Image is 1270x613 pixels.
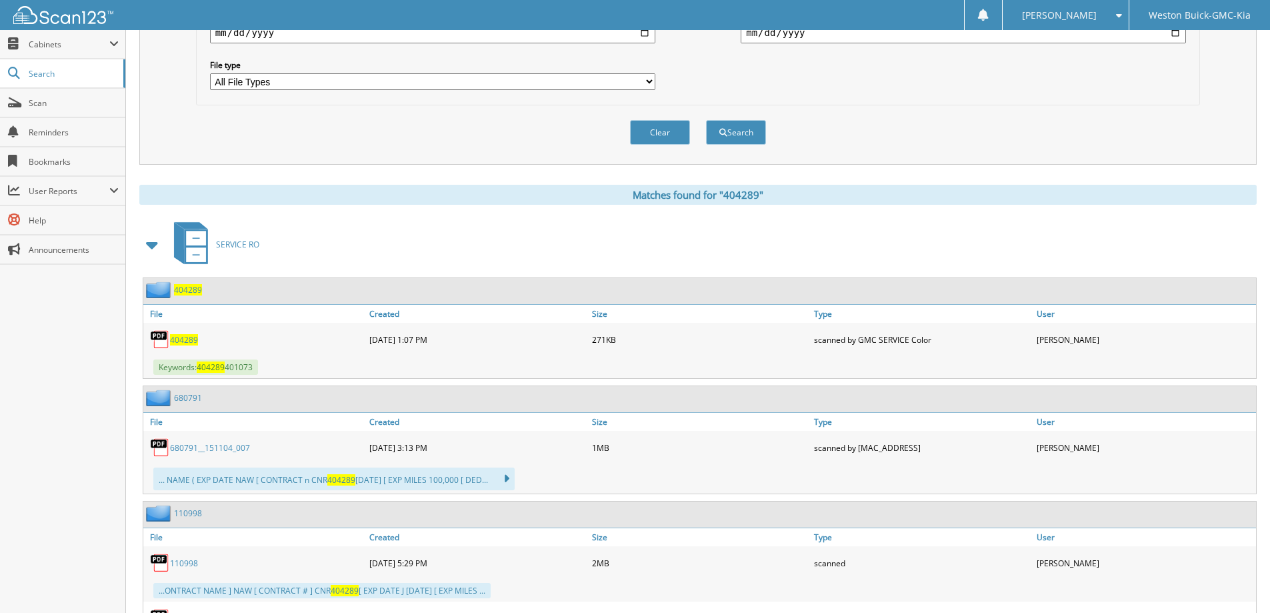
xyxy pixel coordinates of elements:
[331,585,359,596] span: 404289
[589,528,811,546] a: Size
[170,334,198,346] a: 404289
[143,305,366,323] a: File
[174,284,202,295] a: 404289
[153,468,515,490] div: ... NAME ( EXP DATE NAW [ CONTRACT n CNR [DATE] [ EXP MILES 100,000 [ DED...
[366,528,589,546] a: Created
[174,508,202,519] a: 110998
[1149,11,1251,19] span: Weston Buick-GMC-Kia
[197,362,225,373] span: 404289
[146,281,174,298] img: folder2.png
[366,550,589,576] div: [DATE] 5:29 PM
[29,156,119,167] span: Bookmarks
[174,392,202,404] a: 680791
[1033,550,1256,576] div: [PERSON_NAME]
[29,185,109,197] span: User Reports
[216,239,259,250] span: SERVICE RO
[150,330,170,350] img: PDF.png
[170,442,250,454] a: 680791__151104_007
[366,305,589,323] a: Created
[811,413,1033,431] a: Type
[153,360,258,375] span: Keywords: 401073
[327,474,355,486] span: 404289
[589,413,811,431] a: Size
[143,413,366,431] a: File
[741,22,1186,43] input: end
[811,550,1033,576] div: scanned
[210,22,655,43] input: start
[150,553,170,573] img: PDF.png
[29,68,117,79] span: Search
[139,185,1257,205] div: Matches found for "404289"
[811,326,1033,353] div: scanned by GMC SERVICE Color
[1033,326,1256,353] div: [PERSON_NAME]
[29,215,119,226] span: Help
[146,390,174,406] img: folder2.png
[1033,528,1256,546] a: User
[210,59,655,71] label: File type
[589,550,811,576] div: 2MB
[150,438,170,458] img: PDF.png
[170,558,198,569] a: 110998
[166,218,259,271] a: SERVICE RO
[29,127,119,138] span: Reminders
[366,413,589,431] a: Created
[811,434,1033,461] div: scanned by [MAC_ADDRESS]
[811,305,1033,323] a: Type
[1033,413,1256,431] a: User
[1033,305,1256,323] a: User
[29,244,119,255] span: Announcements
[1022,11,1097,19] span: [PERSON_NAME]
[29,97,119,109] span: Scan
[589,305,811,323] a: Size
[29,39,109,50] span: Cabinets
[706,120,766,145] button: Search
[143,528,366,546] a: File
[1203,549,1270,613] iframe: Chat Widget
[366,434,589,461] div: [DATE] 3:13 PM
[630,120,690,145] button: Clear
[1033,434,1256,461] div: [PERSON_NAME]
[589,434,811,461] div: 1MB
[153,583,491,598] div: ...ONTRACT NAME ] NAW [ CONTRACT # ] CNR [ EXP DATE J [DATE] [ EXP MILES ...
[811,528,1033,546] a: Type
[146,505,174,522] img: folder2.png
[366,326,589,353] div: [DATE] 1:07 PM
[13,6,113,24] img: scan123-logo-white.svg
[589,326,811,353] div: 271KB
